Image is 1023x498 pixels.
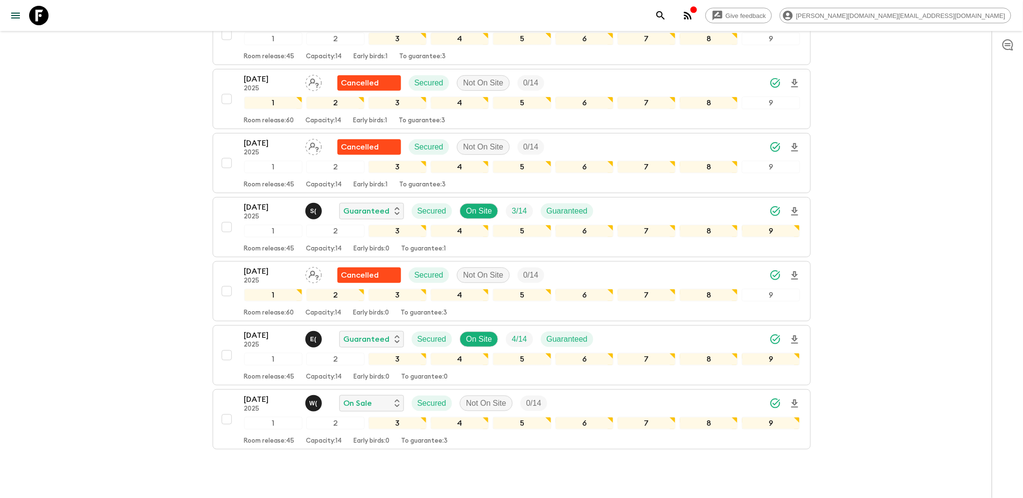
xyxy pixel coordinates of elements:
p: W ( [309,399,318,407]
div: Secured [412,332,453,347]
div: Flash Pack cancellation [337,75,401,91]
div: 3 [369,353,427,365]
p: Early birds: 0 [354,373,390,381]
div: 5 [493,289,551,301]
div: 9 [742,225,800,237]
p: 0 / 14 [526,398,541,409]
p: Secured [418,205,447,217]
div: 6 [555,289,614,301]
svg: Download Onboarding [789,142,801,153]
div: 9 [742,33,800,45]
div: 2 [306,225,365,237]
div: 2 [306,97,365,109]
p: To guarantee: 3 [400,53,446,61]
svg: Synced Successfully [770,141,781,153]
div: Secured [412,396,453,411]
svg: Download Onboarding [789,206,801,217]
div: 5 [493,417,551,430]
p: On Sale [344,398,372,409]
p: 2025 [244,149,298,157]
p: [DATE] [244,201,298,213]
div: 8 [680,289,738,301]
div: 7 [618,225,676,237]
button: [DATE]2025England (Made) Agus EnglandianGuaranteedSecuredOn SiteTrip FillGuaranteed123456789Room ... [213,325,811,385]
p: Cancelled [341,77,379,89]
div: 7 [618,33,676,45]
p: Early birds: 1 [354,53,388,61]
div: 9 [742,97,800,109]
div: 5 [493,353,551,365]
button: [DATE]2025Wawan (Made) MurawanOn SaleSecuredNot On SiteTrip Fill123456789Room release:45Capacity:... [213,389,811,449]
div: 1 [244,353,302,365]
button: [DATE]2025Shandy (Putu) Sandhi Astra JuniawanGuaranteedSecuredOn SiteTrip FillGuaranteed123456789... [213,197,811,257]
button: [DATE]2025Assign pack leaderFlash Pack cancellationSecuredNot On SiteTrip Fill123456789Room relea... [213,5,811,65]
div: On Site [460,203,498,219]
span: [PERSON_NAME][DOMAIN_NAME][EMAIL_ADDRESS][DOMAIN_NAME] [791,12,1011,19]
p: Secured [418,398,447,409]
p: Room release: 45 [244,373,295,381]
div: 4 [431,353,489,365]
div: On Site [460,332,498,347]
div: 4 [431,225,489,237]
button: search adventures [651,6,671,25]
div: 8 [680,33,738,45]
svg: Download Onboarding [789,270,801,282]
p: Cancelled [341,269,379,281]
button: [DATE]2025Assign pack leaderFlash Pack cancellationSecuredNot On SiteTrip Fill123456789Room relea... [213,133,811,193]
div: Trip Fill [518,267,544,283]
p: Early birds: 0 [354,437,390,445]
button: E( [305,331,324,348]
p: 2025 [244,277,298,285]
span: Assign pack leader [305,270,322,278]
div: 5 [493,33,551,45]
p: Capacity: 14 [306,245,342,253]
p: Secured [415,77,444,89]
div: Not On Site [457,267,510,283]
div: 4 [431,289,489,301]
div: 5 [493,225,551,237]
p: Room release: 45 [244,437,295,445]
div: 7 [618,289,676,301]
p: Room release: 60 [244,309,294,317]
p: Capacity: 14 [306,181,342,189]
div: 2 [306,289,365,301]
p: On Site [466,333,492,345]
div: 5 [493,97,551,109]
p: Secured [415,269,444,281]
p: To guarantee: 3 [400,181,446,189]
span: Wawan (Made) Murawan [305,398,324,406]
div: 2 [306,417,365,430]
div: Trip Fill [518,139,544,155]
div: Secured [412,203,453,219]
svg: Synced Successfully [770,77,781,89]
p: E ( [310,335,317,343]
div: Not On Site [457,75,510,91]
p: Room release: 45 [244,245,295,253]
div: [PERSON_NAME][DOMAIN_NAME][EMAIL_ADDRESS][DOMAIN_NAME] [780,8,1011,23]
div: 6 [555,33,614,45]
p: Secured [418,333,447,345]
div: 4 [431,33,489,45]
p: 2025 [244,341,298,349]
div: 2 [306,161,365,173]
div: 5 [493,161,551,173]
p: 4 / 14 [512,333,527,345]
p: To guarantee: 3 [399,117,446,125]
button: menu [6,6,25,25]
span: England (Made) Agus Englandian [305,334,324,342]
p: [DATE] [244,73,298,85]
div: 6 [555,161,614,173]
p: Secured [415,141,444,153]
div: 7 [618,97,676,109]
div: Trip Fill [518,75,544,91]
div: Secured [409,75,450,91]
p: Early birds: 1 [354,181,388,189]
p: [DATE] [244,137,298,149]
p: To guarantee: 3 [401,309,448,317]
p: Not On Site [463,269,503,281]
p: Guaranteed [344,333,390,345]
div: Trip Fill [520,396,547,411]
span: Assign pack leader [305,78,322,85]
svg: Synced Successfully [770,333,781,345]
p: 3 / 14 [512,205,527,217]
